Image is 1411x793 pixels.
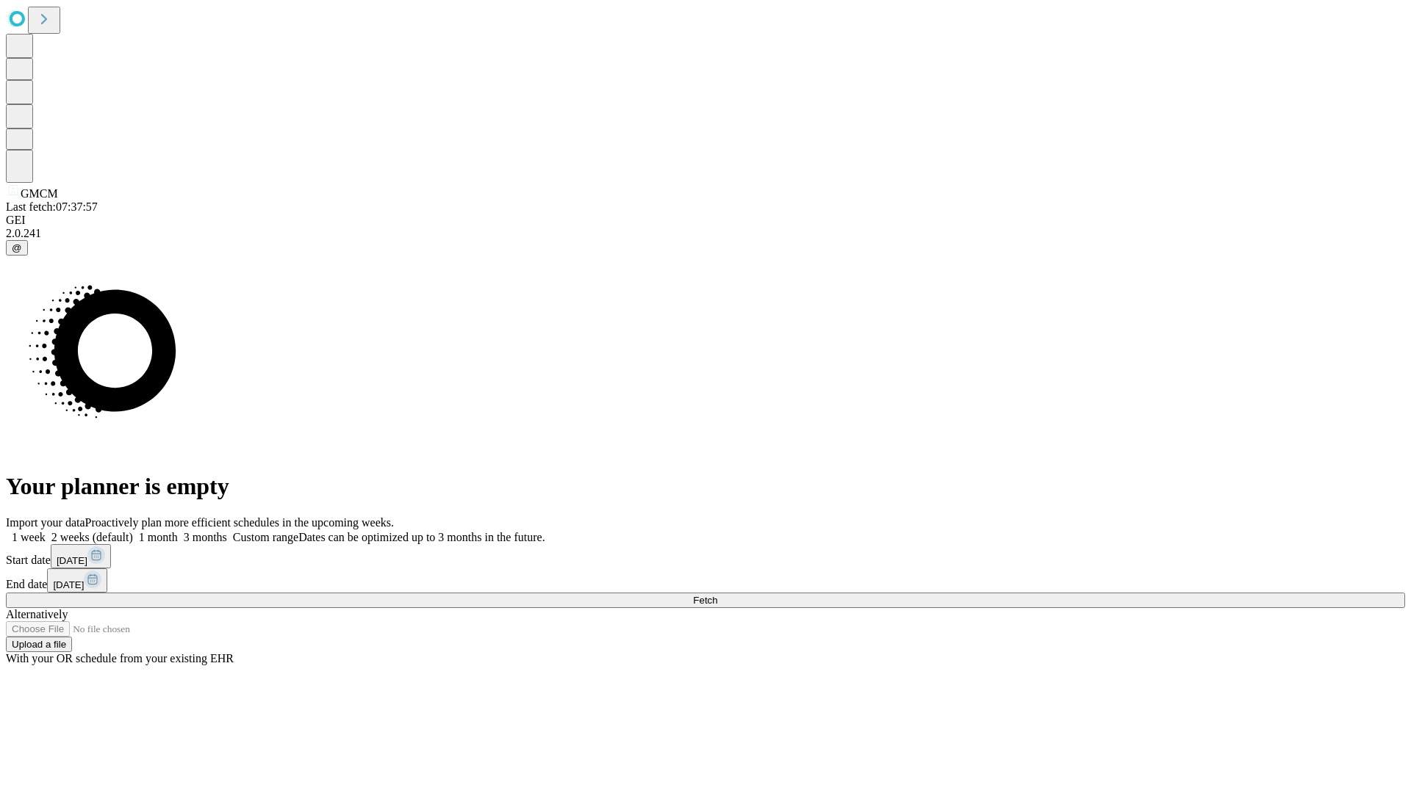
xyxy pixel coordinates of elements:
[53,579,84,590] span: [DATE]
[298,531,545,543] span: Dates can be optimized up to 3 months in the future.
[6,214,1405,227] div: GEI
[6,544,1405,568] div: Start date
[6,473,1405,500] h1: Your planner is empty
[85,516,394,529] span: Proactively plan more efficient schedules in the upcoming weeks.
[12,531,46,543] span: 1 week
[139,531,178,543] span: 1 month
[21,187,58,200] span: GMCM
[57,555,87,566] span: [DATE]
[6,568,1405,593] div: End date
[6,227,1405,240] div: 2.0.241
[47,568,107,593] button: [DATE]
[51,544,111,568] button: [DATE]
[6,652,234,665] span: With your OR schedule from your existing EHR
[184,531,227,543] span: 3 months
[6,516,85,529] span: Import your data
[51,531,133,543] span: 2 weeks (default)
[6,608,68,620] span: Alternatively
[6,200,98,213] span: Last fetch: 07:37:57
[12,242,22,253] span: @
[6,593,1405,608] button: Fetch
[693,595,717,606] span: Fetch
[6,637,72,652] button: Upload a file
[6,240,28,256] button: @
[233,531,298,543] span: Custom range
